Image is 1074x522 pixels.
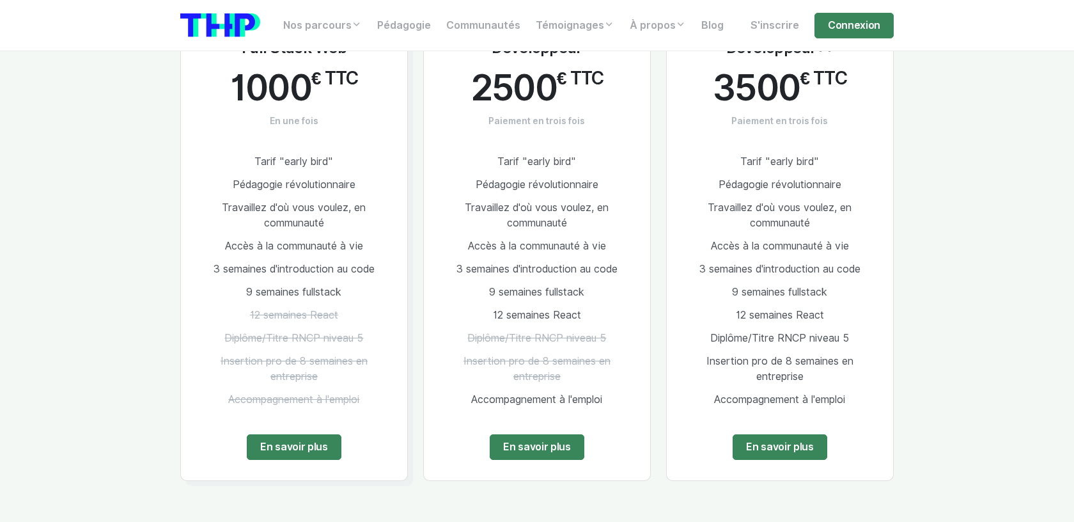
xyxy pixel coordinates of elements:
a: En savoir plus [490,434,584,460]
span: Tarif "early bird" [497,155,576,168]
span: 2500 [471,68,557,107]
span: Insertion pro de 8 semaines en entreprise [463,355,611,383]
span: Insertion pro de 8 semaines en entreprise [706,355,853,383]
span: 12 semaines React [736,309,824,321]
span: 3 semaines d'introduction au code [214,263,375,275]
span: Paiement en trois fois [488,115,585,127]
span: 3 semaines d'introduction au code [699,263,860,275]
span: Accompagnement à l'emploi [714,393,845,406]
span: Travaillez d'où vous voulez, en communauté [465,202,609,229]
span: Tarif "early bird" [254,155,333,168]
span: 9 semaines fullstack [489,286,584,298]
a: Nos parcours [276,13,370,38]
a: S'inscrire [743,13,807,38]
span: 1000 [230,68,311,107]
span: Diplôme/Titre RNCP niveau 5 [710,332,849,344]
a: Connexion [814,13,894,38]
span: Pédagogie révolutionnaire [719,178,841,191]
span: Pédagogie révolutionnaire [476,178,598,191]
span: Accompagnement à l'emploi [471,393,602,406]
span: € TTC [311,68,358,90]
span: Tarif "early bird" [740,155,819,168]
span: Travaillez d'où vous voulez, en communauté [222,202,366,229]
span: Accès à la communauté à vie [711,240,849,252]
a: En savoir plus [733,434,827,460]
span: 12 semaines React [493,309,581,321]
span: Travaillez d'où vous voulez, en communauté [708,202,852,229]
span: Pédagogie révolutionnaire [233,178,355,191]
span: Accès à la communauté à vie [468,240,606,252]
a: À propos [622,13,694,38]
img: logo [180,13,260,37]
span: Accompagnement à l'emploi [228,393,359,406]
span: Paiement en trois fois [731,115,828,127]
span: Insertion pro de 8 semaines en entreprise [221,355,368,383]
span: 9 semaines fullstack [246,286,341,298]
span: Accès à la communauté à vie [225,240,363,252]
a: Blog [694,13,731,38]
span: € TTC [557,68,603,90]
span: 12 semaines React [250,309,338,321]
a: Communautés [439,13,528,38]
span: Diplôme/Titre RNCP niveau 5 [224,332,363,344]
span: 9 semaines fullstack [732,286,827,298]
a: Pédagogie [370,13,439,38]
span: Diplôme/Titre RNCP niveau 5 [467,332,606,344]
span: € TTC [800,68,846,90]
span: En une fois [270,115,318,127]
a: En savoir plus [247,434,341,460]
span: 3500 [713,68,800,107]
a: Témoignages [528,13,622,38]
span: 3 semaines d'introduction au code [456,263,618,275]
